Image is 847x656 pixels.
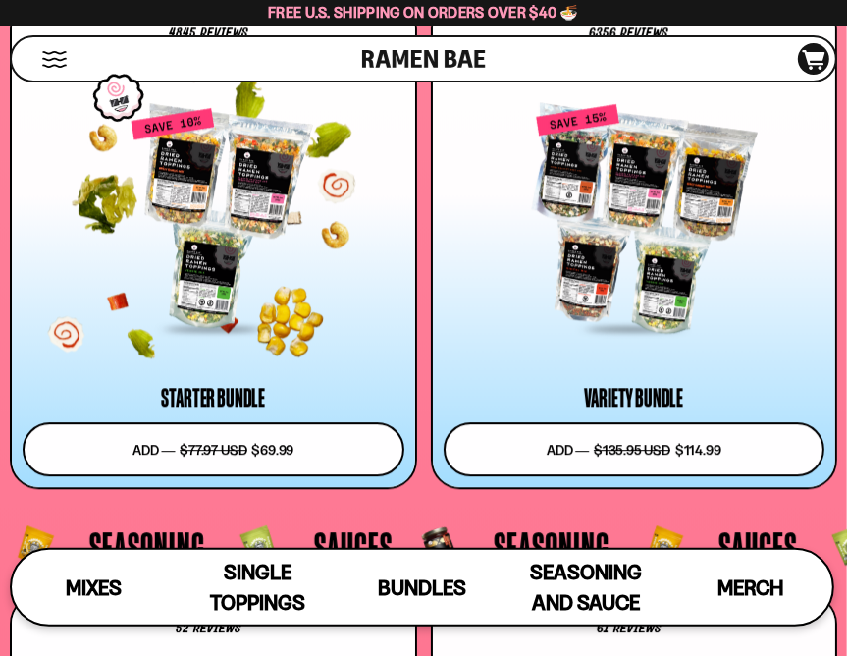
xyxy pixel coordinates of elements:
[314,525,393,567] span: Sauces
[23,422,404,476] button: Add ― $77.97 USD $69.99
[444,422,825,476] button: Add ― $135.95 USD $114.99
[66,575,122,600] span: Mixes
[494,525,609,567] span: Seasoning
[12,550,176,625] a: Mixes
[89,525,205,567] span: Seasoning
[161,386,265,410] div: Starter Bundle
[717,575,783,600] span: Merch
[584,386,683,410] div: Variety Bundle
[504,550,668,625] a: Seasoning and Sauce
[176,622,241,635] span: 52 reviews
[530,560,642,615] span: Seasoning and Sauce
[41,51,68,68] button: Mobile Menu Trigger
[597,622,662,635] span: 61 reviews
[268,3,579,22] span: Free U.S. Shipping on Orders over $40 🍜
[378,575,466,600] span: Bundles
[668,550,832,625] a: Merch
[340,550,503,625] a: Bundles
[210,560,305,615] span: Single Toppings
[718,525,797,567] span: Sauces
[176,550,340,625] a: Single Toppings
